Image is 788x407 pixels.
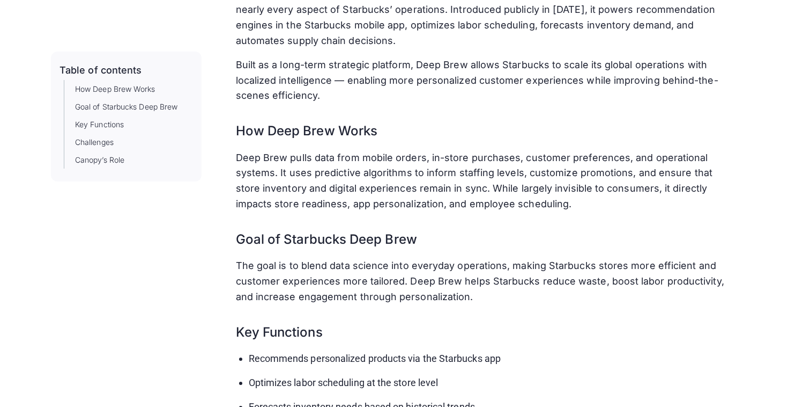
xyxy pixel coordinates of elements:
[75,101,177,113] a: Goal of Starbucks Deep Brew
[249,351,737,367] li: Recommends personalized products via the Starbucks app
[236,258,737,304] p: The goal is to blend data science into everyday operations, making Starbucks stores more efficien...
[75,119,124,130] a: Key Functions
[75,84,155,95] a: How Deep Brew Works
[236,314,737,343] h3: Key Functions
[236,150,737,212] p: Deep Brew pulls data from mobile orders, in-store purchases, customer preferences, and operationa...
[249,375,737,391] li: Optimizes labor scheduling at the store level
[236,112,737,141] h3: How Deep Brew Works
[75,137,114,148] a: Challenges
[236,221,737,250] h3: Goal of Starbucks Deep Brew
[75,155,124,166] a: Canopy’s Role
[60,64,142,76] div: Table of contents
[236,57,737,104] p: Built as a long-term strategic platform, Deep Brew allows Starbucks to scale its global operation...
